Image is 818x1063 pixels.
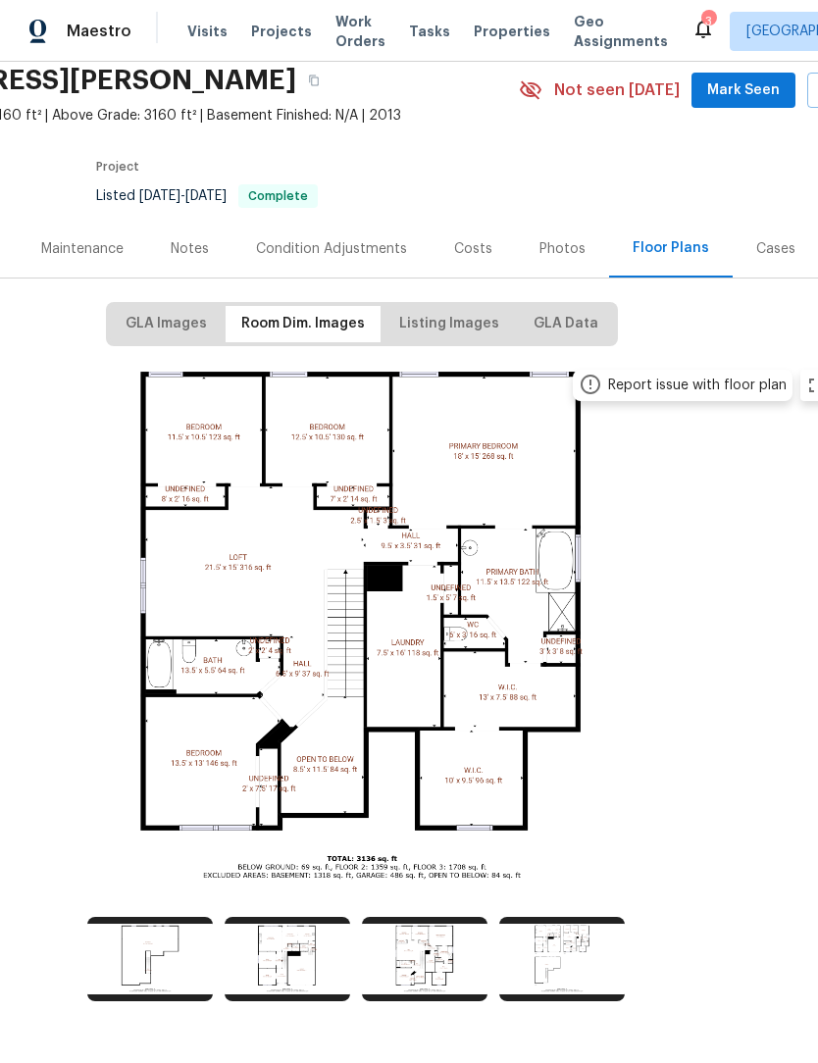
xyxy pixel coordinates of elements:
[362,917,487,1001] img: https://cabinet-assets.s3.amazonaws.com/production/storage/0bcee5dd-81da-404f-aded-ae2fbbf86605.p...
[691,73,795,109] button: Mark Seen
[96,189,318,203] span: Listed
[608,376,787,395] div: Report issue with floor plan
[701,12,715,31] div: 3
[110,306,223,342] button: GLA Images
[633,238,709,258] div: Floor Plans
[96,161,139,173] span: Project
[187,22,228,41] span: Visits
[499,917,625,1001] img: https://cabinet-assets.s3.amazonaws.com/production/storage/da8b7f73-b9a8-4cf2-b446-f823235b5b47.p...
[87,917,213,1001] img: https://cabinet-assets.s3.amazonaws.com/production/storage/127030b6-9306-4ac1-96c9-e6d9d5f328f4.p...
[171,239,209,259] div: Notes
[139,189,180,203] span: [DATE]
[251,22,312,41] span: Projects
[399,312,499,336] span: Listing Images
[185,189,227,203] span: [DATE]
[454,239,492,259] div: Costs
[126,312,207,336] span: GLA Images
[574,12,668,51] span: Geo Assignments
[225,917,350,1001] img: https://cabinet-assets.s3.amazonaws.com/production/storage/abb57ae1-0f78-45b5-95b1-5467900d72d4.p...
[409,25,450,38] span: Tasks
[539,239,586,259] div: Photos
[41,239,124,259] div: Maintenance
[707,78,780,103] span: Mark Seen
[756,239,795,259] div: Cases
[256,239,407,259] div: Condition Adjustments
[474,22,550,41] span: Properties
[240,190,316,202] span: Complete
[383,306,515,342] button: Listing Images
[518,306,614,342] button: GLA Data
[534,312,598,336] span: GLA Data
[241,312,365,336] span: Room Dim. Images
[554,80,680,100] span: Not seen [DATE]
[139,189,227,203] span: -
[67,22,131,41] span: Maestro
[335,12,385,51] span: Work Orders
[226,306,381,342] button: Room Dim. Images
[296,63,332,98] button: Copy Address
